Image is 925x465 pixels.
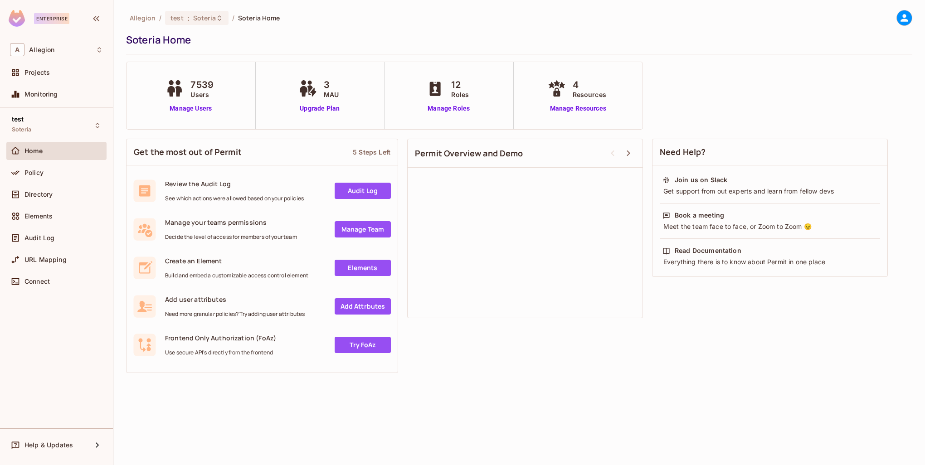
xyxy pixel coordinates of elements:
[335,183,391,199] a: Audit Log
[24,256,67,263] span: URL Mapping
[24,441,73,449] span: Help & Updates
[165,233,297,241] span: Decide the level of access for members of your team
[573,90,606,99] span: Resources
[297,104,343,113] a: Upgrade Plan
[335,260,391,276] a: Elements
[353,148,390,156] div: 5 Steps Left
[34,13,69,24] div: Enterprise
[134,146,242,158] span: Get the most out of Permit
[335,298,391,315] a: Add Attrbutes
[29,46,54,53] span: Workspace: Allegion
[24,213,53,220] span: Elements
[130,14,156,22] span: the active workspace
[165,295,305,304] span: Add user attributes
[24,278,50,285] span: Connect
[335,221,391,237] a: Manage Team
[190,78,214,92] span: 7539
[9,10,25,27] img: SReyMgAAAABJRU5ErkJggg==
[545,104,611,113] a: Manage Resources
[10,43,24,56] span: A
[24,147,43,155] span: Home
[165,310,305,318] span: Need more granular policies? Try adding user attributes
[126,33,908,47] div: Soteria Home
[24,169,44,176] span: Policy
[335,337,391,353] a: Try FoAz
[424,104,473,113] a: Manage Roles
[660,146,706,158] span: Need Help?
[675,211,724,220] div: Book a meeting
[415,148,523,159] span: Permit Overview and Demo
[165,334,276,342] span: Frontend Only Authorization (FoAz)
[24,69,50,76] span: Projects
[163,104,218,113] a: Manage Users
[324,78,339,92] span: 3
[187,15,190,22] span: :
[170,14,184,22] span: test
[165,218,297,227] span: Manage your teams permissions
[451,78,469,92] span: 12
[238,14,280,22] span: Soteria Home
[324,90,339,99] span: MAU
[675,246,741,255] div: Read Documentation
[408,175,643,307] iframe: Permit Overview and Demo
[165,272,308,279] span: Build and embed a customizable access control element
[12,126,31,133] span: Soteria
[159,14,161,22] li: /
[190,90,214,99] span: Users
[165,195,304,202] span: See which actions were allowed based on your policies
[662,187,877,196] div: Get support from out experts and learn from fellow devs
[165,257,308,265] span: Create an Element
[232,14,234,22] li: /
[573,78,606,92] span: 4
[24,91,58,98] span: Monitoring
[451,90,469,99] span: Roles
[12,116,24,123] span: test
[662,257,877,266] div: Everything there is to know about Permit in one place
[193,14,216,22] span: Soteria
[24,234,54,242] span: Audit Log
[662,222,877,231] div: Meet the team face to face, or Zoom to Zoom 😉
[24,191,53,198] span: Directory
[675,175,727,184] div: Join us on Slack
[165,179,304,188] span: Review the Audit Log
[165,349,276,356] span: Use secure API's directly from the frontend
